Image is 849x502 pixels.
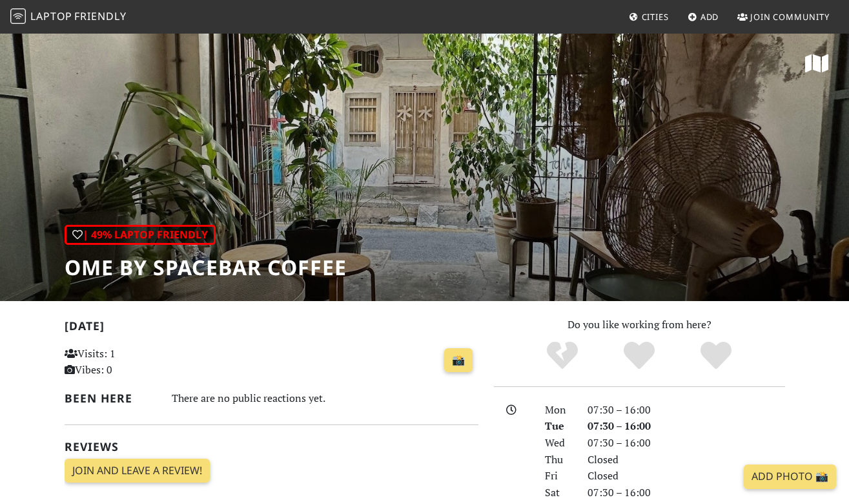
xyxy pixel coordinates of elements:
img: LaptopFriendly [10,8,26,24]
h2: Been here [65,392,156,405]
div: Wed [537,435,580,452]
span: Join Community [750,11,830,23]
h1: Ome by Spacebar Coffee [65,255,347,280]
div: No [524,340,601,372]
div: 07:30 – 16:00 [580,485,793,501]
div: Closed [580,468,793,485]
div: Closed [580,452,793,468]
div: Fri [537,468,580,485]
div: Tue [537,418,580,435]
h2: Reviews [65,440,478,454]
div: There are no public reactions yet. [172,389,478,408]
a: Add [682,5,724,28]
span: Friendly [74,9,126,23]
a: Cities [624,5,674,28]
p: Do you like working from here? [494,317,785,333]
p: Visits: 1 Vibes: 0 [65,346,192,379]
div: Yes [601,340,678,372]
h2: [DATE] [65,319,478,338]
div: Definitely! [677,340,754,372]
div: Sat [537,485,580,501]
a: LaptopFriendly LaptopFriendly [10,6,127,28]
span: Laptop [30,9,72,23]
span: Cities [642,11,669,23]
div: Mon [537,402,580,419]
div: 07:30 – 16:00 [580,435,793,452]
div: 07:30 – 16:00 [580,402,793,419]
a: Add Photo 📸 [744,465,836,489]
a: Join Community [732,5,835,28]
a: 📸 [444,348,473,373]
a: Join and leave a review! [65,459,210,483]
span: Add [701,11,719,23]
div: Thu [537,452,580,468]
div: 07:30 – 16:00 [580,418,793,435]
div: | 49% Laptop Friendly [65,225,216,246]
